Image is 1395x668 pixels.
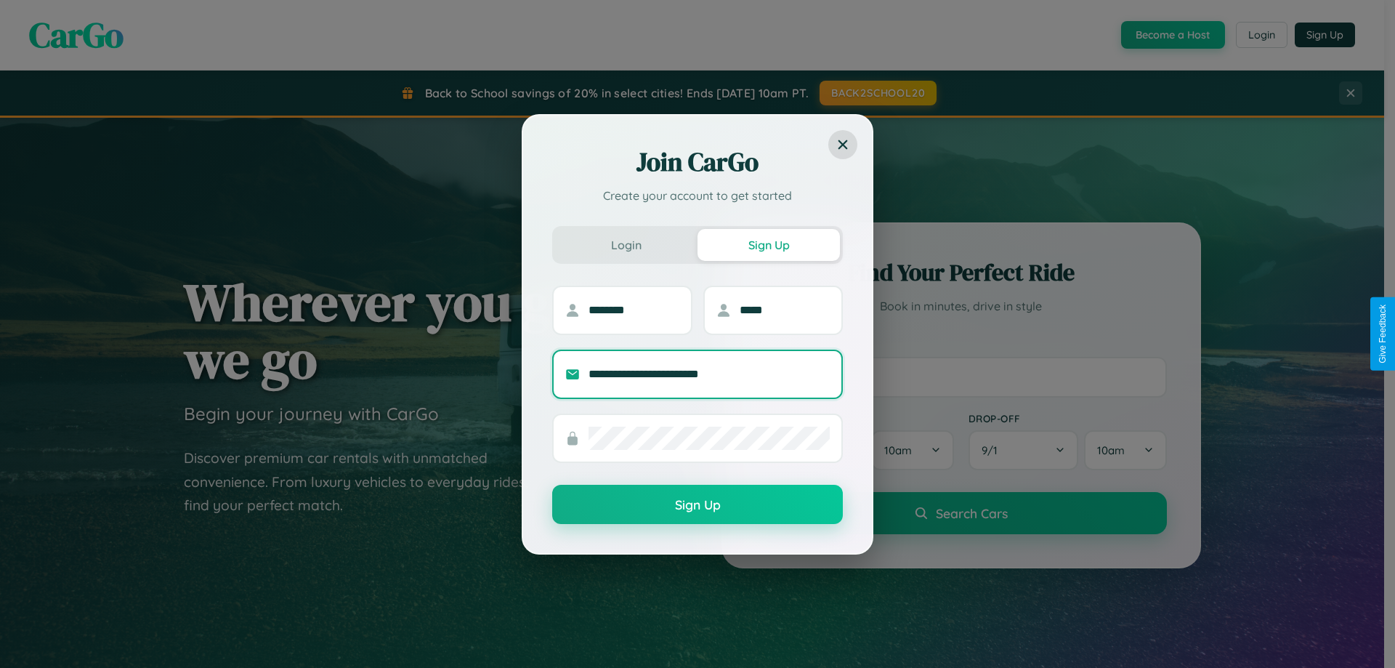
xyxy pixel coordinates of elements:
div: Give Feedback [1378,305,1388,363]
button: Login [555,229,697,261]
p: Create your account to get started [552,187,843,204]
button: Sign Up [552,485,843,524]
h2: Join CarGo [552,145,843,180]
button: Sign Up [697,229,840,261]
